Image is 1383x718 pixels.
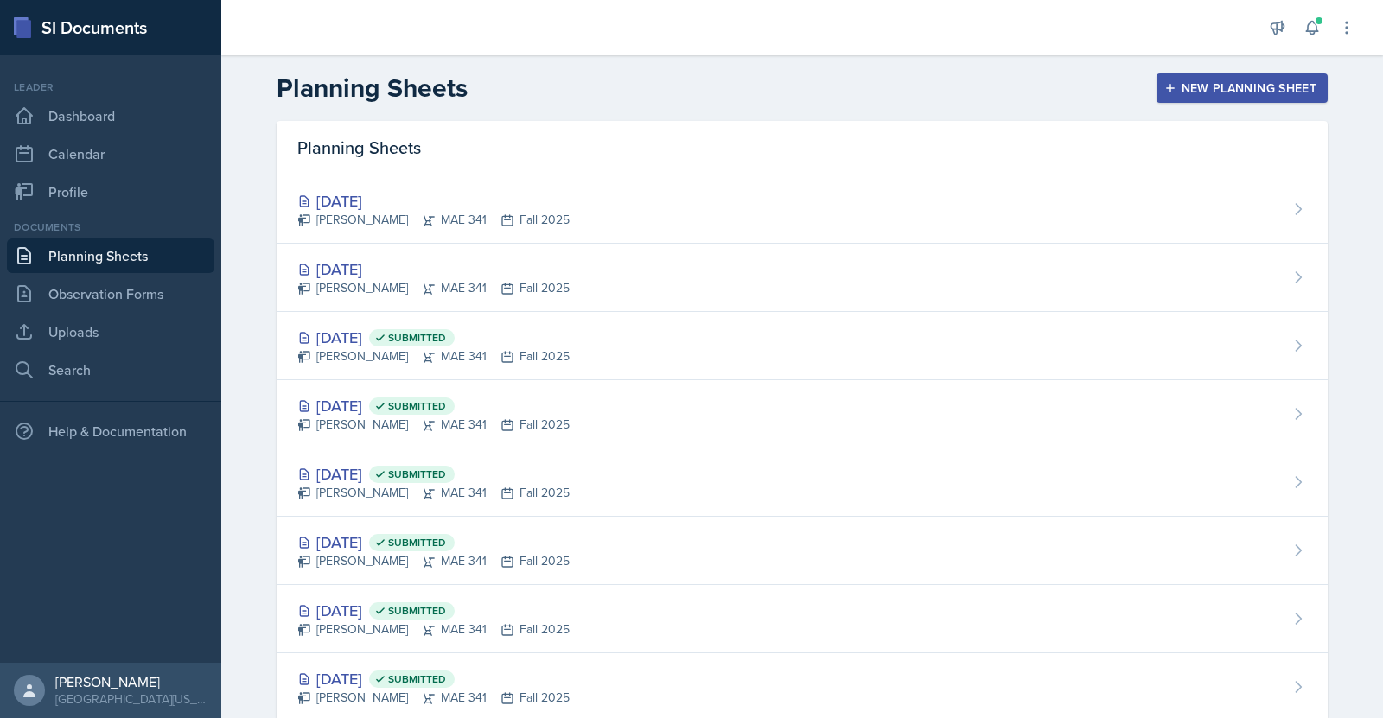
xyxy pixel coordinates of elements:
[277,175,1328,244] a: [DATE] [PERSON_NAME]MAE 341Fall 2025
[277,312,1328,380] a: [DATE] Submitted [PERSON_NAME]MAE 341Fall 2025
[277,517,1328,585] a: [DATE] Submitted [PERSON_NAME]MAE 341Fall 2025
[388,399,446,413] span: Submitted
[297,689,570,707] div: [PERSON_NAME] MAE 341 Fall 2025
[7,414,214,448] div: Help & Documentation
[297,531,570,554] div: [DATE]
[297,347,570,365] div: [PERSON_NAME] MAE 341 Fall 2025
[7,353,214,387] a: Search
[388,604,446,618] span: Submitted
[297,211,570,229] div: [PERSON_NAME] MAE 341 Fall 2025
[7,219,214,235] div: Documents
[297,552,570,570] div: [PERSON_NAME] MAE 341 Fall 2025
[297,279,570,297] div: [PERSON_NAME] MAE 341 Fall 2025
[7,315,214,349] a: Uploads
[297,416,570,434] div: [PERSON_NAME] MAE 341 Fall 2025
[7,238,214,273] a: Planning Sheets
[7,276,214,311] a: Observation Forms
[1157,73,1328,103] button: New Planning Sheet
[1168,81,1316,95] div: New Planning Sheet
[277,448,1328,517] a: [DATE] Submitted [PERSON_NAME]MAE 341Fall 2025
[297,189,570,213] div: [DATE]
[388,672,446,686] span: Submitted
[297,257,570,281] div: [DATE]
[297,326,570,349] div: [DATE]
[297,667,570,690] div: [DATE]
[388,536,446,550] span: Submitted
[297,462,570,486] div: [DATE]
[297,484,570,502] div: [PERSON_NAME] MAE 341 Fall 2025
[297,394,570,417] div: [DATE]
[277,121,1328,175] div: Planning Sheets
[7,137,214,171] a: Calendar
[277,380,1328,448] a: [DATE] Submitted [PERSON_NAME]MAE 341Fall 2025
[277,244,1328,312] a: [DATE] [PERSON_NAME]MAE 341Fall 2025
[277,73,468,104] h2: Planning Sheets
[55,673,207,690] div: [PERSON_NAME]
[297,620,570,639] div: [PERSON_NAME] MAE 341 Fall 2025
[7,98,214,133] a: Dashboard
[388,467,446,481] span: Submitted
[55,690,207,708] div: [GEOGRAPHIC_DATA][US_STATE] in [GEOGRAPHIC_DATA]
[277,585,1328,653] a: [DATE] Submitted [PERSON_NAME]MAE 341Fall 2025
[7,175,214,209] a: Profile
[297,599,570,622] div: [DATE]
[388,331,446,345] span: Submitted
[7,79,214,95] div: Leader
